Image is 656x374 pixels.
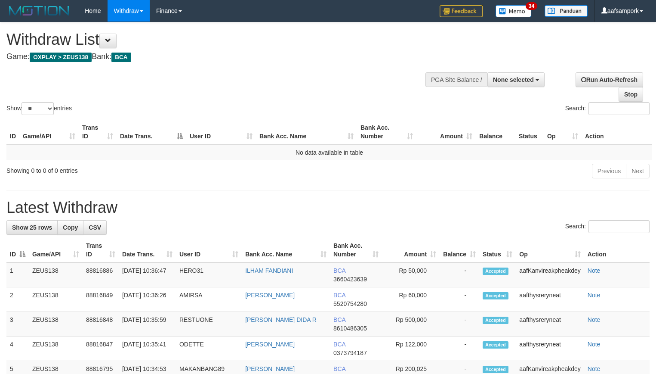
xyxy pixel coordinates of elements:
[382,337,440,361] td: Rp 122,000
[6,262,29,287] td: 1
[111,53,131,62] span: BCA
[516,287,584,312] td: aafthysreryneat
[19,120,79,144] th: Game/API: activate to sort column ascending
[79,120,117,144] th: Trans ID: activate to sort column ascending
[245,267,293,274] a: ILHAM FANDIANI
[6,163,267,175] div: Showing 0 to 0 of 0 entries
[440,337,479,361] td: -
[483,292,508,299] span: Accepted
[516,262,584,287] td: aafKanvireakpheakdey
[626,164,650,178] a: Next
[83,337,119,361] td: 88816847
[333,341,345,348] span: BCA
[333,292,345,299] span: BCA
[333,316,345,323] span: BCA
[588,341,601,348] a: Note
[576,72,643,87] a: Run Auto-Refresh
[176,238,242,262] th: User ID: activate to sort column ascending
[582,120,652,144] th: Action
[6,31,429,48] h1: Withdraw List
[516,337,584,361] td: aafthysreryneat
[516,312,584,337] td: aafthysreryneat
[516,238,584,262] th: Op: activate to sort column ascending
[382,262,440,287] td: Rp 50,000
[186,120,256,144] th: User ID: activate to sort column ascending
[588,267,601,274] a: Note
[545,5,588,17] img: panduan.png
[6,199,650,216] h1: Latest Withdraw
[588,316,601,323] a: Note
[12,224,52,231] span: Show 25 rows
[29,262,83,287] td: ZEUS138
[483,341,508,349] span: Accepted
[242,238,330,262] th: Bank Acc. Name: activate to sort column ascending
[592,164,626,178] a: Previous
[565,220,650,233] label: Search:
[83,312,119,337] td: 88816848
[245,365,295,372] a: [PERSON_NAME]
[119,287,176,312] td: [DATE] 10:36:26
[487,72,545,87] button: None selected
[6,238,29,262] th: ID: activate to sort column descending
[333,349,367,356] span: Copy 0373794187 to clipboard
[6,220,58,235] a: Show 25 rows
[330,238,382,262] th: Bank Acc. Number: activate to sort column ascending
[119,238,176,262] th: Date Trans.: activate to sort column ascending
[83,238,119,262] th: Trans ID: activate to sort column ascending
[333,267,345,274] span: BCA
[476,120,515,144] th: Balance
[357,120,416,144] th: Bank Acc. Number: activate to sort column ascending
[83,287,119,312] td: 88816849
[619,87,643,102] a: Stop
[440,312,479,337] td: -
[119,312,176,337] td: [DATE] 10:35:59
[119,262,176,287] td: [DATE] 10:36:47
[83,220,107,235] a: CSV
[440,5,483,17] img: Feedback.jpg
[496,5,532,17] img: Button%20Memo.svg
[333,300,367,307] span: Copy 5520754280 to clipboard
[83,262,119,287] td: 88816886
[176,262,242,287] td: HERO31
[256,120,357,144] th: Bank Acc. Name: activate to sort column ascending
[245,341,295,348] a: [PERSON_NAME]
[6,120,19,144] th: ID
[6,4,72,17] img: MOTION_logo.png
[440,238,479,262] th: Balance: activate to sort column ascending
[440,287,479,312] td: -
[89,224,101,231] span: CSV
[544,120,582,144] th: Op: activate to sort column ascending
[333,365,345,372] span: BCA
[416,120,476,144] th: Amount: activate to sort column ascending
[588,220,650,233] input: Search:
[493,76,534,83] span: None selected
[6,53,429,61] h4: Game: Bank:
[29,238,83,262] th: Game/API: activate to sort column ascending
[479,238,516,262] th: Status: activate to sort column ascending
[29,337,83,361] td: ZEUS138
[245,292,295,299] a: [PERSON_NAME]
[382,312,440,337] td: Rp 500,000
[176,337,242,361] td: ODETTE
[526,2,537,10] span: 34
[382,238,440,262] th: Amount: activate to sort column ascending
[30,53,92,62] span: OXPLAY > ZEUS138
[6,337,29,361] td: 4
[117,120,186,144] th: Date Trans.: activate to sort column descending
[29,287,83,312] td: ZEUS138
[29,312,83,337] td: ZEUS138
[63,224,78,231] span: Copy
[57,220,83,235] a: Copy
[333,325,367,332] span: Copy 8610486305 to clipboard
[176,312,242,337] td: RESTUONE
[483,366,508,373] span: Accepted
[176,287,242,312] td: AMIRSA
[483,268,508,275] span: Accepted
[6,287,29,312] td: 2
[588,365,601,372] a: Note
[333,276,367,283] span: Copy 3660423639 to clipboard
[22,102,54,115] select: Showentries
[119,337,176,361] td: [DATE] 10:35:41
[584,238,650,262] th: Action
[440,262,479,287] td: -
